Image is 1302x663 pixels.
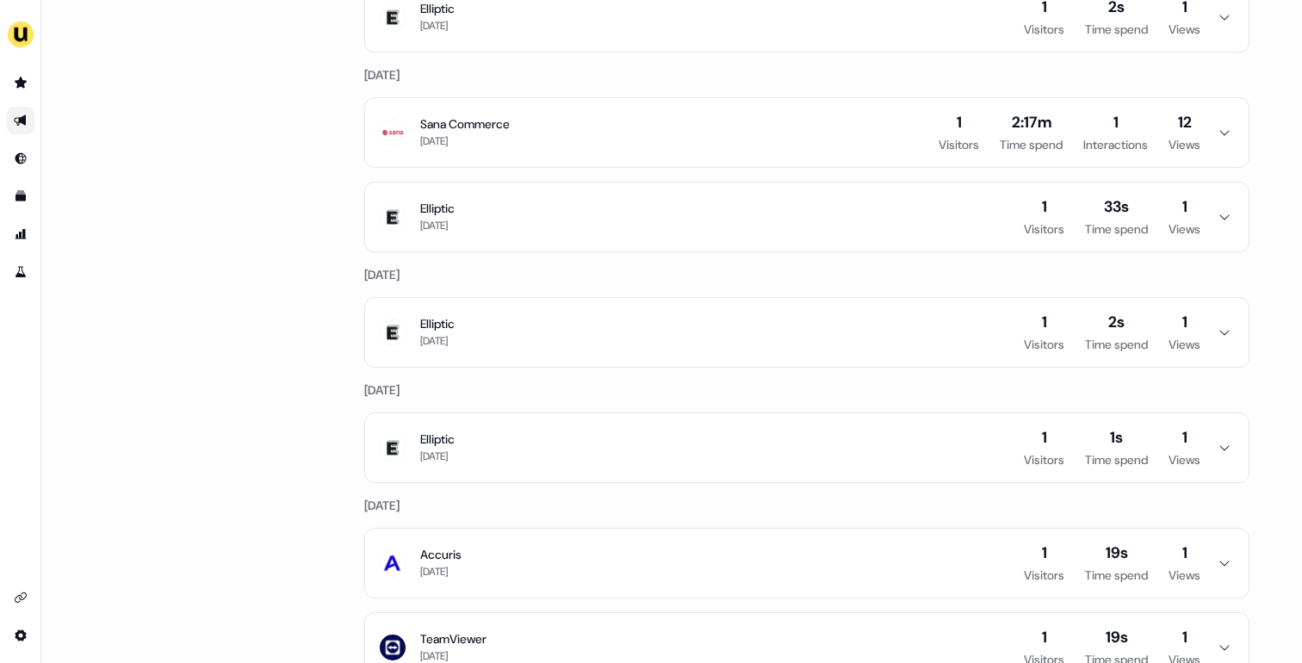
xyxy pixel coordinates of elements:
[420,546,462,563] div: Accuris
[1083,136,1148,153] div: Interactions
[7,183,34,210] a: Go to templates
[365,413,1249,482] button: Elliptic[DATE]1Visitors1sTime spend1Views
[1042,542,1047,563] div: 1
[1024,336,1064,353] div: Visitors
[1024,21,1064,38] div: Visitors
[1000,136,1063,153] div: Time spend
[365,183,1249,251] button: Elliptic[DATE]1Visitors33sTime spend1Views
[1042,627,1047,648] div: 1
[364,66,1249,84] div: [DATE]
[1182,627,1187,648] div: 1
[1085,451,1148,468] div: Time spend
[1113,112,1119,133] div: 1
[1169,136,1200,153] div: Views
[420,133,448,150] div: [DATE]
[1085,567,1148,584] div: Time spend
[1169,567,1200,584] div: Views
[1042,312,1047,332] div: 1
[7,220,34,248] a: Go to attribution
[7,258,34,286] a: Go to experiments
[420,431,455,448] div: Elliptic
[420,115,510,133] div: Sana Commerce
[420,315,455,332] div: Elliptic
[1085,336,1148,353] div: Time spend
[1182,196,1187,217] div: 1
[1182,312,1187,332] div: 1
[1024,220,1064,238] div: Visitors
[365,98,1249,167] button: Sana Commerce[DATE]1Visitors2:17mTime spend1Interactions12Views
[1169,336,1200,353] div: Views
[1042,196,1047,217] div: 1
[420,563,448,580] div: [DATE]
[1169,220,1200,238] div: Views
[1085,21,1148,38] div: Time spend
[1042,427,1047,448] div: 1
[957,112,962,133] div: 1
[1106,627,1128,648] div: 19s
[1024,567,1064,584] div: Visitors
[1024,451,1064,468] div: Visitors
[364,266,1249,283] div: [DATE]
[1104,196,1129,217] div: 33s
[7,107,34,134] a: Go to outbound experience
[1169,21,1200,38] div: Views
[1182,427,1187,448] div: 1
[1085,220,1148,238] div: Time spend
[420,448,448,465] div: [DATE]
[1108,312,1125,332] div: 2s
[7,69,34,96] a: Go to prospects
[1178,112,1192,133] div: 12
[365,298,1249,367] button: Elliptic[DATE]1Visitors2sTime spend1Views
[420,200,455,217] div: Elliptic
[1182,542,1187,563] div: 1
[1012,112,1051,133] div: 2:17m
[939,136,979,153] div: Visitors
[420,17,448,34] div: [DATE]
[364,497,1249,514] div: [DATE]
[1110,427,1123,448] div: 1s
[364,381,1249,399] div: [DATE]
[7,584,34,611] a: Go to integrations
[1169,451,1200,468] div: Views
[420,630,487,648] div: TeamViewer
[420,217,448,234] div: [DATE]
[420,332,448,350] div: [DATE]
[1106,542,1128,563] div: 19s
[365,529,1249,598] button: Accuris[DATE]1Visitors19sTime spend1Views
[7,622,34,649] a: Go to integrations
[7,145,34,172] a: Go to Inbound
